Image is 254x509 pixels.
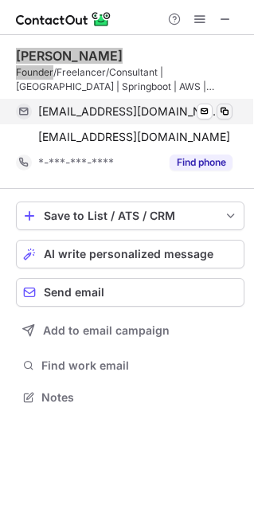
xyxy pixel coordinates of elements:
div: Save to List / ATS / CRM [44,209,217,222]
span: Send email [44,286,104,299]
button: AI write personalized message [16,240,244,268]
button: Add to email campaign [16,316,244,345]
span: Add to email campaign [43,324,170,337]
span: [EMAIL_ADDRESS][DOMAIN_NAME] [38,130,230,144]
div: Founder/Freelancer/Consultant | [GEOGRAPHIC_DATA] | Springboot | AWS | Devop's | Migration Consul... [16,65,244,94]
button: Reveal Button [170,155,233,170]
img: ContactOut v5.3.10 [16,10,111,29]
span: Notes [41,390,238,405]
span: Find work email [41,358,238,373]
div: [PERSON_NAME] [16,48,123,64]
button: Find work email [16,354,244,377]
button: Send email [16,278,244,307]
span: AI write personalized message [44,248,213,260]
span: [EMAIL_ADDRESS][DOMAIN_NAME] [38,104,221,119]
button: save-profile-one-click [16,202,244,230]
button: Notes [16,386,244,409]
